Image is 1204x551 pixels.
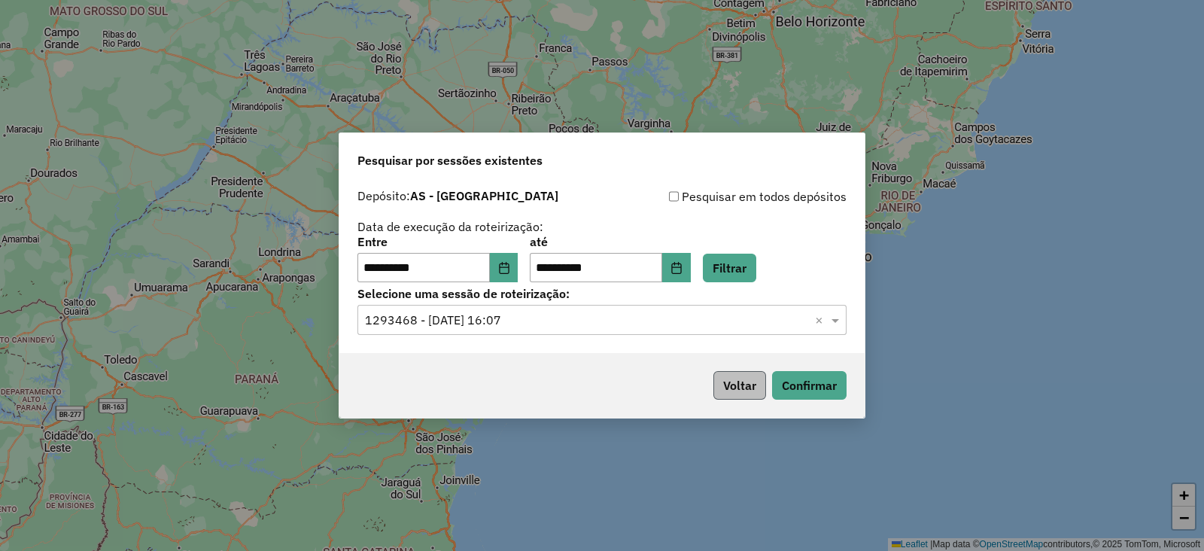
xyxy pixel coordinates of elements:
button: Choose Date [490,253,518,283]
label: Depósito: [357,187,558,205]
div: Pesquisar em todos depósitos [602,187,847,205]
button: Voltar [713,371,766,400]
label: Data de execução da roteirização: [357,218,543,236]
button: Confirmar [772,371,847,400]
span: Pesquisar por sessões existentes [357,151,543,169]
span: Clear all [815,311,828,329]
strong: AS - [GEOGRAPHIC_DATA] [410,188,558,203]
label: Entre [357,233,518,251]
button: Filtrar [703,254,756,282]
label: até [530,233,690,251]
button: Choose Date [662,253,691,283]
label: Selecione uma sessão de roteirização: [357,285,847,303]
